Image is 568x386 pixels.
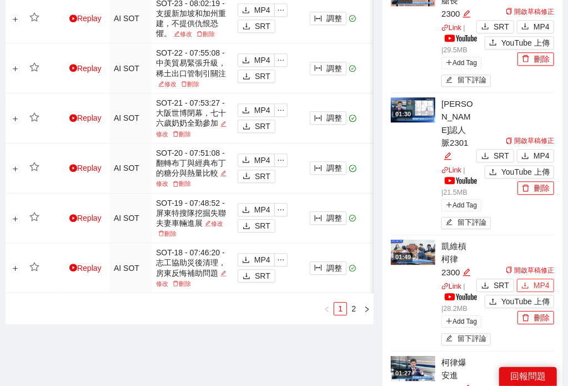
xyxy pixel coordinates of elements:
span: edit [446,335,453,343]
span: YouTube 上傳 [501,166,550,178]
button: 展開行 [11,14,20,23]
a: 開啟草稿修正 [506,8,554,16]
span: download [242,56,250,65]
button: downloadSRT [238,170,275,183]
a: linkLink [441,166,461,174]
span: ellipsis [275,56,287,64]
span: MP4 [254,54,270,66]
span: SRT [255,270,270,282]
span: left [324,306,330,313]
span: star [29,62,39,72]
span: edit [220,170,227,176]
span: edit [220,270,227,276]
div: SOT-19 - 07:48:52 - 屏東特搜隊挖掘失聯夫妻車輛進展 [156,198,229,239]
img: d2702522-874a-4563-b350-23a2e4e532f3.jpg [391,240,435,265]
span: YouTube 上傳 [501,295,550,308]
div: 編輯 [444,150,452,163]
span: column-width [314,214,322,223]
span: right [364,306,370,313]
span: check-circle [349,215,356,222]
span: SRT [494,279,509,291]
span: MP4 [254,4,270,16]
span: play-circle [69,114,77,122]
span: download [243,172,250,181]
a: Replay [69,64,102,73]
div: 01:30 [394,110,413,119]
div: [PERSON_NAME]認人脈2301 [441,97,474,163]
img: yt_logo_rgb_light.a676ea31.png [445,34,477,42]
span: ellipsis [275,206,287,214]
button: downloadMP4 [238,53,275,67]
span: star [29,162,39,172]
span: SRT [255,170,270,182]
a: linkLink [441,24,461,32]
a: Replay [69,264,102,273]
button: left [320,302,334,315]
div: 凱維槓柯律2300 [441,240,474,279]
button: downloadMP4 [517,149,554,162]
span: upload [489,168,497,177]
span: edit [174,31,180,37]
span: ellipsis [275,156,287,164]
img: yt_logo_rgb_light.a676ea31.png [445,293,477,300]
span: link [441,166,449,174]
span: MP4 [254,104,270,116]
button: downloadSRT [238,70,275,83]
span: download [242,6,250,15]
button: column-width調整 [310,12,346,25]
div: AI SOT [114,212,147,224]
button: downloadSRT [238,120,275,133]
span: edit [444,152,452,160]
a: 修改 [203,220,225,227]
button: ellipsis [274,203,288,216]
span: MP4 [254,204,270,216]
span: delete [522,314,530,323]
span: download [243,122,250,131]
div: 01:27 [394,369,413,378]
button: downloadSRT [238,19,275,33]
img: 788ee679-8be4-4f7f-a396-3f53b740fba7.jpg [391,97,435,122]
span: delete [522,55,530,63]
a: 開啟草稿修正 [506,137,554,145]
button: ellipsis [274,3,288,17]
div: 編輯 [463,266,471,279]
span: play-circle [69,14,77,22]
span: download [521,22,529,31]
button: downloadMP4 [238,253,275,266]
a: 刪除 [170,180,193,187]
span: edit [463,268,471,276]
button: column-width調整 [310,211,346,225]
button: downloadMP4 [517,279,554,292]
a: Replay [69,113,102,122]
button: 展開行 [11,264,20,273]
span: upload [489,298,497,306]
span: SRT [255,220,270,232]
span: YouTube 上傳 [501,37,550,49]
span: download [242,106,250,115]
span: edit [205,220,211,226]
div: AI SOT [114,12,147,24]
span: delete [173,131,179,137]
button: ellipsis [274,253,288,266]
span: edit [446,219,453,227]
button: downloadSRT [476,279,514,292]
a: 1 [334,303,346,315]
li: 2 [347,302,360,315]
span: play-circle [69,264,77,271]
span: delete [522,184,530,193]
span: download [243,272,250,281]
span: ellipsis [275,256,287,264]
div: SOT-21 - 07:53:27 - 大阪世博閉幕，七十六歲奶奶全勤參加 [156,98,229,138]
span: ellipsis [275,106,287,114]
span: check-circle [349,15,356,22]
span: edit [446,76,453,85]
p: | | 28.2 MB [441,281,474,314]
span: delete [181,81,187,87]
button: downloadMP4 [517,20,554,33]
button: delete刪除 [517,181,554,195]
button: delete刪除 [517,52,554,66]
span: copy [506,8,512,14]
span: download [481,22,489,31]
div: AI SOT [114,162,147,174]
button: downloadSRT [238,219,275,232]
